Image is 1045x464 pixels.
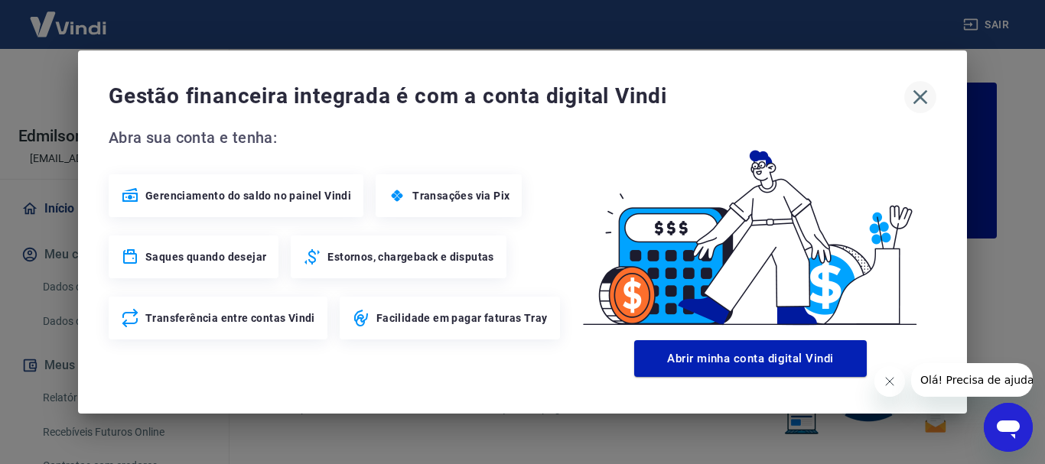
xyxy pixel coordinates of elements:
[109,81,904,112] span: Gestão financeira integrada é com a conta digital Vindi
[376,310,548,326] span: Facilidade em pagar faturas Tray
[565,125,936,334] img: Good Billing
[145,188,351,203] span: Gerenciamento do saldo no painel Vindi
[634,340,867,377] button: Abrir minha conta digital Vindi
[984,403,1033,452] iframe: Botão para abrir a janela de mensagens
[145,310,315,326] span: Transferência entre contas Vindi
[109,125,565,150] span: Abra sua conta e tenha:
[874,366,905,397] iframe: Fechar mensagem
[145,249,266,264] span: Saques quando desejar
[9,11,129,23] span: Olá! Precisa de ajuda?
[412,188,509,203] span: Transações via Pix
[327,249,493,264] span: Estornos, chargeback e disputas
[911,363,1033,397] iframe: Mensagem da empresa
